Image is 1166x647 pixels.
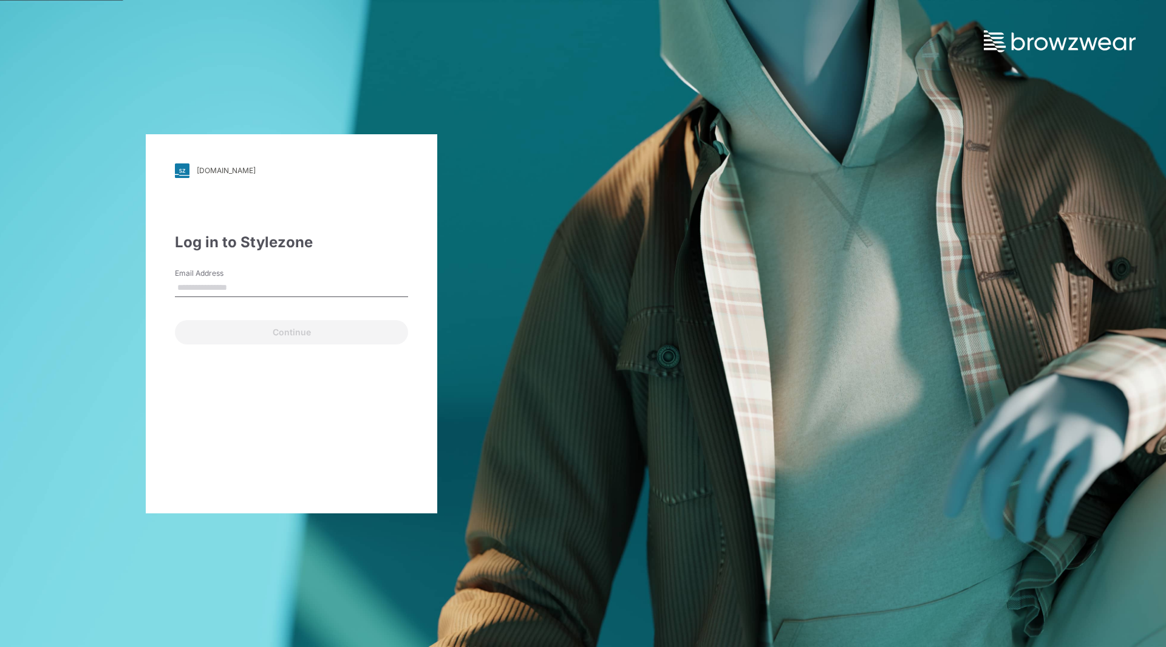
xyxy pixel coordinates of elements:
a: [DOMAIN_NAME] [175,163,408,178]
label: Email Address [175,268,260,279]
img: svg+xml;base64,PHN2ZyB3aWR0aD0iMjgiIGhlaWdodD0iMjgiIHZpZXdCb3g9IjAgMCAyOCAyOCIgZmlsbD0ibm9uZSIgeG... [175,163,189,178]
div: [DOMAIN_NAME] [197,166,256,175]
div: Log in to Stylezone [175,231,408,253]
img: browzwear-logo.73288ffb.svg [984,30,1136,52]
